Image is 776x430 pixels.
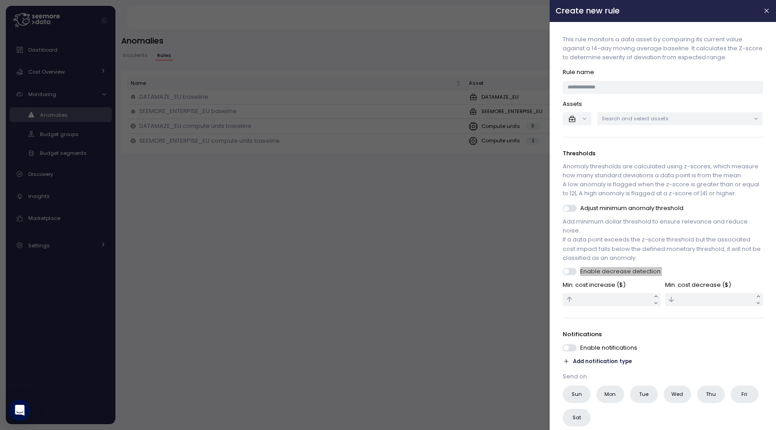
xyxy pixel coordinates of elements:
p: Adjust minimum anomaly threshold [581,204,684,213]
p: Min. cost decrease ($) [665,281,763,290]
span: Tue [639,390,648,399]
span: Add notification type [573,357,632,366]
p: Send on [563,372,763,381]
p: Enable decrease detection [581,267,661,276]
p: Assets [563,100,763,109]
span: Mon [605,390,616,399]
p: Enable notifications [581,343,638,352]
p: Anomaly thresholds are calculated using z-scores, which measure how many standard deviations a da... [563,162,763,198]
p: Add minimum dollar threshold to ensure relevance and reduce noise. If a data point exceeds the z-... [563,217,763,263]
p: This rule monitors a data asset by comparing its current value against a 14-day moving average ba... [563,35,763,62]
button: Add notification type [563,357,633,366]
div: Open Intercom Messenger [9,399,31,421]
p: Search and select assets [602,115,750,122]
span: Sat [573,413,581,422]
p: Min. cost increase ($) [563,281,661,290]
p: Notifications [563,330,763,339]
span: Sun [572,390,582,399]
h2: Create new rule [556,7,756,15]
span: Wed [672,390,683,399]
p: Rule name [563,68,763,77]
span: Fri [742,390,748,399]
p: Thresholds [563,149,763,158]
span: Thu [706,390,716,399]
